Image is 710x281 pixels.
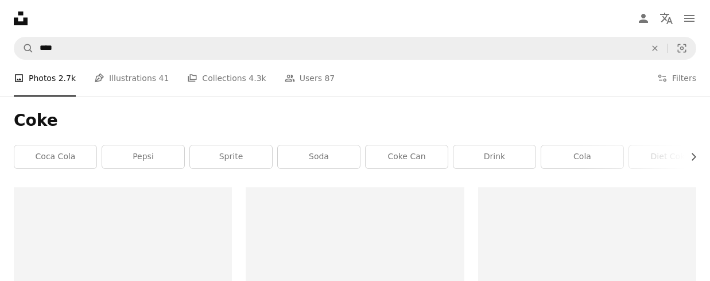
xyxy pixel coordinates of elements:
a: Collections 4.3k [187,60,266,97]
a: Home — Unsplash [14,11,28,25]
a: sprite [190,145,272,168]
span: 4.3k [249,72,266,84]
button: Filters [657,60,696,97]
button: scroll list to the right [683,145,696,168]
button: Search Unsplash [14,37,34,59]
a: Illustrations 41 [94,60,169,97]
a: drink [453,145,536,168]
a: coca cola [14,145,96,168]
form: Find visuals sitewide [14,37,696,60]
span: 87 [324,72,335,84]
a: pepsi [102,145,184,168]
button: Language [655,7,678,30]
a: Users 87 [285,60,335,97]
button: Visual search [668,37,696,59]
span: 41 [159,72,169,84]
h1: Coke [14,110,696,131]
button: Menu [678,7,701,30]
a: soda [278,145,360,168]
a: cola [541,145,623,168]
a: Log in / Sign up [632,7,655,30]
a: coke can [366,145,448,168]
button: Clear [642,37,668,59]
